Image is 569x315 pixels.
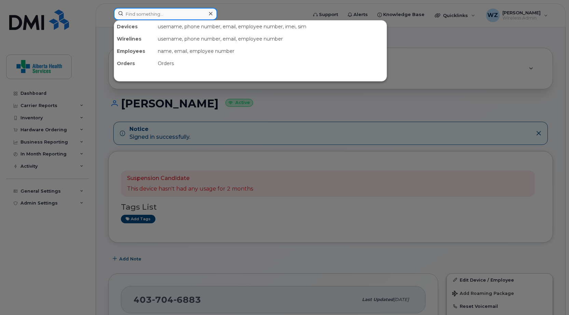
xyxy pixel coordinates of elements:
div: username, phone number, email, employee number, imei, sim [155,20,387,33]
div: Devices [114,20,155,33]
div: Orders [114,57,155,70]
div: name, email, employee number [155,45,387,57]
div: Orders [155,57,387,70]
div: Employees [114,45,155,57]
div: username, phone number, email, employee number [155,33,387,45]
div: Wirelines [114,33,155,45]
